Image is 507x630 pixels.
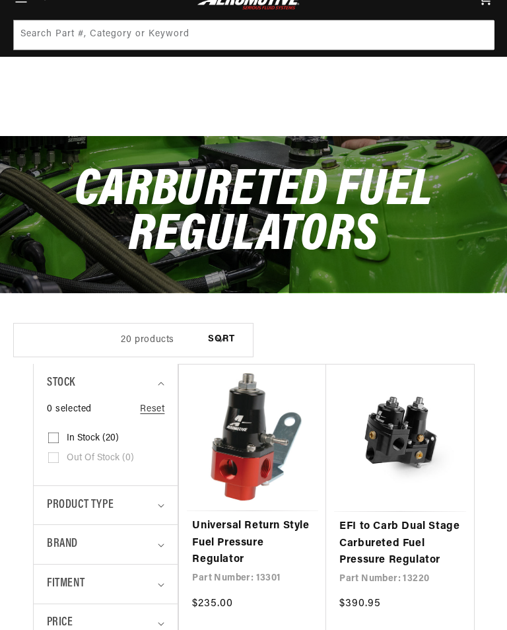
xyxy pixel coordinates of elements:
button: Search Part #, Category or Keyword [464,20,493,50]
span: Out of stock (0) [67,452,134,464]
span: Fitment [47,575,84,594]
span: Product type [47,496,114,515]
summary: Product type (0 selected) [47,486,164,525]
summary: Fitment (0 selected) [47,565,164,604]
span: In stock (20) [67,433,119,444]
a: EFI to Carb Dual Stage Carbureted Fuel Pressure Regulator [339,518,461,569]
summary: Brand (0 selected) [47,525,164,564]
a: Reset [140,402,164,417]
span: Carbureted Fuel Regulators [75,165,433,262]
span: Stock [47,374,75,393]
summary: Stock (0 selected) [47,364,164,403]
input: Search Part #, Category or Keyword [14,20,494,50]
span: 20 products [121,335,174,345]
span: 0 selected [47,402,92,417]
a: Universal Return Style Fuel Pressure Regulator [192,518,313,569]
span: Brand [47,535,78,554]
